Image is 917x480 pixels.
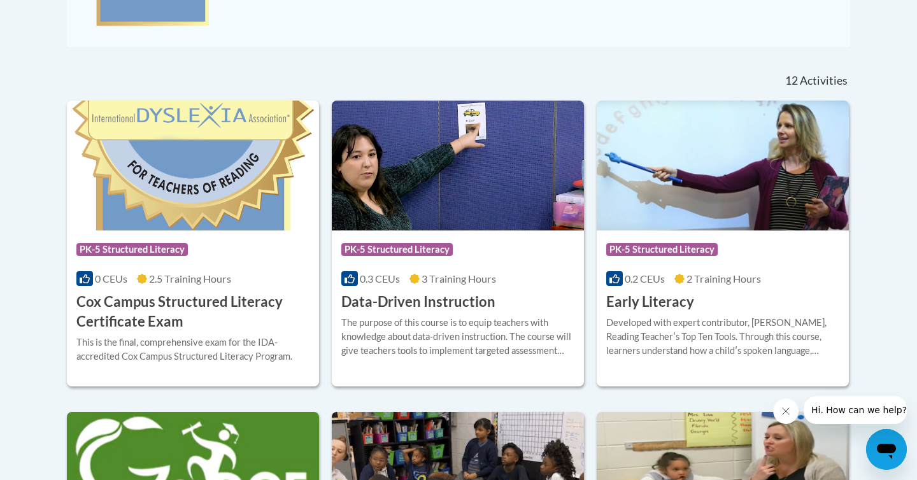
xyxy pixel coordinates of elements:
img: Course Logo [332,101,584,230]
a: Course LogoPK-5 Structured Literacy0.2 CEUs2 Training Hours Early LiteracyDeveloped with expert c... [597,101,849,386]
h3: Cox Campus Structured Literacy Certificate Exam [76,292,309,332]
span: 0.3 CEUs [360,272,400,285]
iframe: Close message [773,399,799,424]
span: 2.5 Training Hours [149,272,231,285]
div: The purpose of this course is to equip teachers with knowledge about data-driven instruction. The... [341,316,574,358]
span: PK-5 Structured Literacy [606,243,718,256]
span: Activities [800,74,848,88]
span: 0 CEUs [95,272,127,285]
a: Course LogoPK-5 Structured Literacy0 CEUs2.5 Training Hours Cox Campus Structured Literacy Certif... [67,101,319,386]
span: 3 Training Hours [422,272,496,285]
iframe: Button to launch messaging window [866,429,907,470]
h3: Early Literacy [606,292,694,312]
span: 12 [785,74,798,88]
div: This is the final, comprehensive exam for the IDA-accredited Cox Campus Structured Literacy Program. [76,335,309,364]
span: 0.2 CEUs [625,272,665,285]
a: Course LogoPK-5 Structured Literacy0.3 CEUs3 Training Hours Data-Driven InstructionThe purpose of... [332,101,584,386]
h3: Data-Driven Instruction [341,292,495,312]
img: Course Logo [67,101,319,230]
span: PK-5 Structured Literacy [341,243,453,256]
span: PK-5 Structured Literacy [76,243,188,256]
iframe: Message from company [804,396,907,424]
img: Course Logo [597,101,849,230]
span: 2 Training Hours [686,272,761,285]
div: Developed with expert contributor, [PERSON_NAME], Reading Teacherʹs Top Ten Tools. Through this c... [606,316,839,358]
